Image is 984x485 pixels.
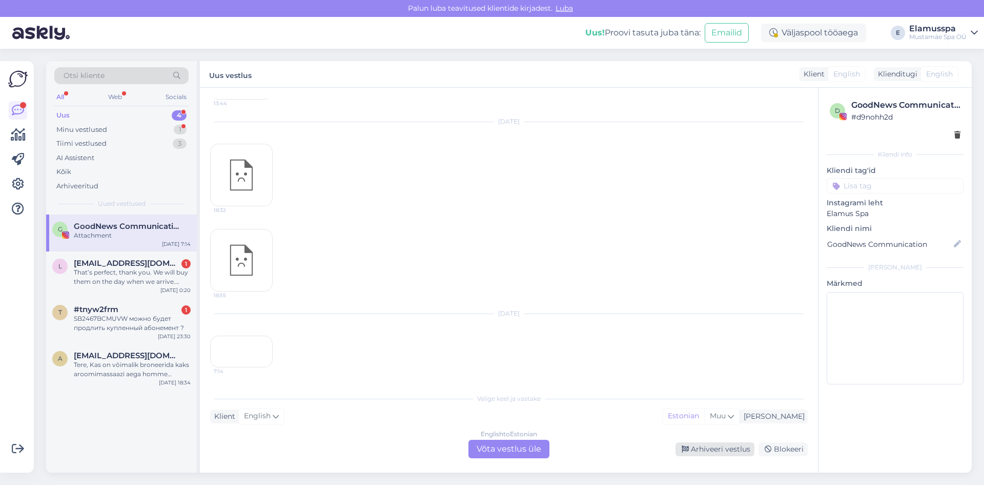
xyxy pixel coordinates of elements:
[675,442,754,456] div: Arhiveeri vestlus
[468,440,549,458] div: Võta vestlus üle
[244,411,271,422] span: English
[827,178,963,193] input: Lisa tag
[552,4,576,13] span: Luba
[74,314,191,333] div: SB2467BCMUVW можно будет продлить купленный абонемент ?
[163,90,189,104] div: Socials
[909,25,967,33] div: Elamusspa
[8,69,28,89] img: Askly Logo
[181,305,191,315] div: 1
[827,223,963,234] p: Kliendi nimi
[799,69,825,80] div: Klient
[56,181,98,191] div: Arhiveeritud
[74,351,180,360] span: asi.triin@gmail.com
[827,150,963,159] div: Kliendi info
[74,259,180,268] span: lydemm@gmail.com
[926,69,953,80] span: English
[54,90,66,104] div: All
[585,28,605,37] b: Uus!
[663,409,704,424] div: Estonian
[827,278,963,289] p: Märkmed
[56,110,70,121] div: Uus
[210,394,808,403] div: Valige keel ja vastake
[74,268,191,286] div: That’s perfect, thank you. We will buy them on the day when we arrive. Thanks ☺️
[172,110,187,121] div: 4
[827,208,963,219] p: Elamus Spa
[851,111,960,123] div: # d9nohh2d
[214,206,252,214] span: 18:32
[56,153,94,163] div: AI Assistent
[64,70,105,81] span: Otsi kliente
[758,442,808,456] div: Blokeeri
[56,167,71,177] div: Kõik
[827,239,952,250] input: Lisa nimi
[827,198,963,208] p: Instagrami leht
[74,305,118,314] span: #tnyw2frm
[158,333,191,340] div: [DATE] 23:30
[705,23,749,43] button: Emailid
[214,367,252,375] span: 7:14
[58,262,62,270] span: l
[909,33,967,41] div: Mustamäe Spa OÜ
[835,107,840,114] span: d
[481,430,537,439] div: English to Estonian
[160,286,191,294] div: [DATE] 0:20
[210,411,235,422] div: Klient
[833,69,860,80] span: English
[58,308,62,316] span: t
[74,222,180,231] span: GoodNews Communication
[174,125,187,135] div: 1
[874,69,917,80] div: Klienditugi
[909,25,978,41] a: ElamusspaMustamäe Spa OÜ
[209,67,252,81] label: Uus vestlus
[98,199,146,208] span: Uued vestlused
[74,360,191,379] div: Tere, Kas on võimalik broneerida kaks aroomimassaazi aega homme (19.sept) kahele inimesele? Kas s...
[56,139,107,149] div: Tiimi vestlused
[710,411,726,420] span: Muu
[159,379,191,386] div: [DATE] 18:34
[214,292,252,299] span: 18:55
[761,24,866,42] div: Väljaspool tööaega
[173,139,187,149] div: 3
[58,225,63,233] span: G
[74,231,191,240] div: Attachment
[740,411,805,422] div: [PERSON_NAME]
[851,99,960,111] div: GoodNews Communication
[56,125,107,135] div: Minu vestlused
[827,165,963,176] p: Kliendi tag'id
[585,27,701,39] div: Proovi tasuta juba täna:
[210,117,808,126] div: [DATE]
[181,259,191,268] div: 1
[891,26,905,40] div: E
[162,240,191,248] div: [DATE] 7:14
[827,263,963,272] div: [PERSON_NAME]
[214,100,252,107] span: 13:44
[210,309,808,318] div: [DATE]
[58,355,63,362] span: a
[106,90,124,104] div: Web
